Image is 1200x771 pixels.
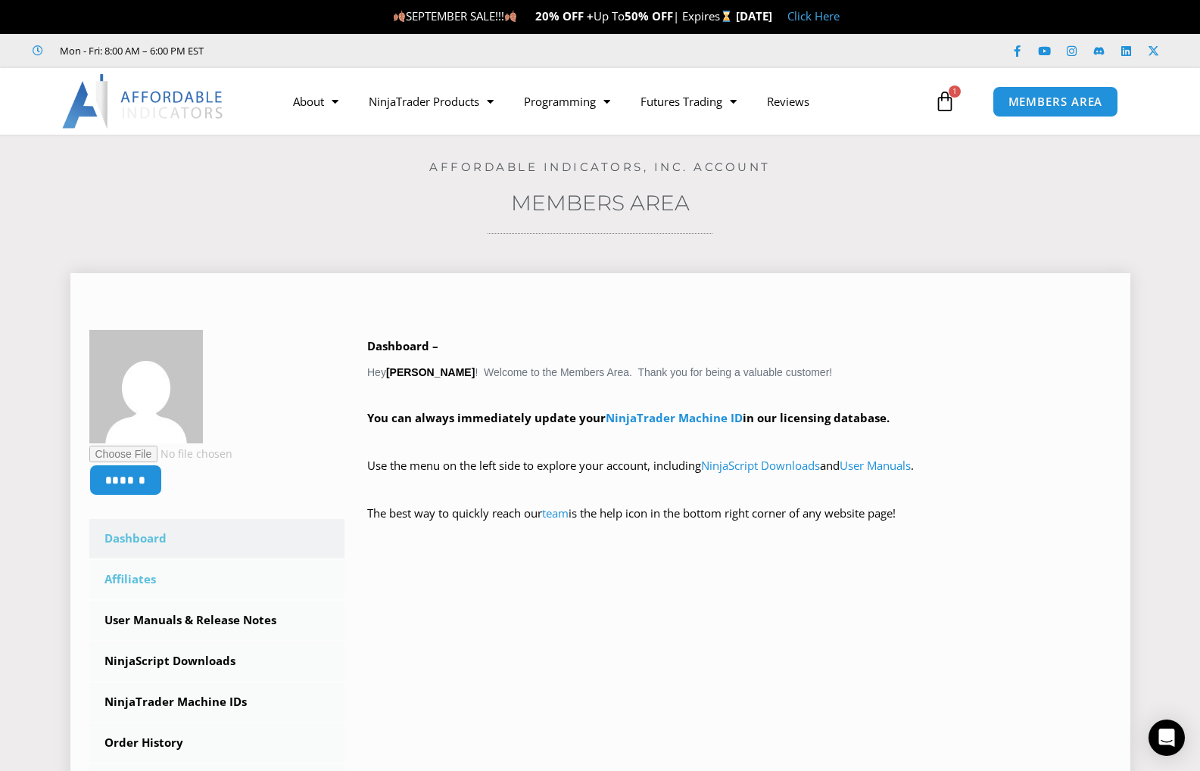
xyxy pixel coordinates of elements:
[840,458,911,473] a: User Manuals
[701,458,820,473] a: NinjaScript Downloads
[949,85,961,98] span: 1
[367,338,438,353] b: Dashboard –
[787,8,840,23] a: Click Here
[721,11,732,22] img: ⌛
[509,84,625,119] a: Programming
[367,410,890,425] strong: You can always immediately update your in our licensing database.
[535,8,594,23] strong: 20% OFF +
[511,190,690,216] a: Members Area
[89,560,345,599] a: Affiliates
[625,84,752,119] a: Futures Trading
[1149,720,1185,756] div: Open Intercom Messenger
[1008,96,1103,107] span: MEMBERS AREA
[278,84,930,119] nav: Menu
[354,84,509,119] a: NinjaTrader Products
[89,642,345,681] a: NinjaScript Downloads
[89,601,345,640] a: User Manuals & Release Notes
[89,682,345,722] a: NinjaTrader Machine IDs
[505,11,516,22] img: 🍂
[394,11,405,22] img: 🍂
[367,455,1111,498] p: Use the menu on the left side to explore your account, including and .
[993,86,1119,117] a: MEMBERS AREA
[89,519,345,558] a: Dashboard
[278,84,354,119] a: About
[393,8,736,23] span: SEPTEMBER SALE!!! Up To | Expires
[225,43,452,58] iframe: Customer reviews powered by Trustpilot
[89,330,203,443] img: 306a39d853fe7ca0a83b64c3a9ab38c2617219f6aea081d20322e8e32295346b
[367,503,1111,546] p: The best way to quickly reach our is the help icon in the bottom right corner of any website page!
[736,8,772,23] strong: [DATE]
[62,74,225,129] img: LogoAI | Affordable Indicators – NinjaTrader
[542,505,569,521] a: team
[386,366,475,378] strong: [PERSON_NAME]
[56,42,204,60] span: Mon - Fri: 8:00 AM – 6:00 PM EST
[429,160,771,174] a: Affordable Indicators, Inc. Account
[606,410,743,425] a: NinjaTrader Machine ID
[625,8,673,23] strong: 50% OFF
[367,336,1111,546] div: Hey ! Welcome to the Members Area. Thank you for being a valuable customer!
[752,84,824,119] a: Reviews
[89,723,345,763] a: Order History
[912,79,978,123] a: 1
